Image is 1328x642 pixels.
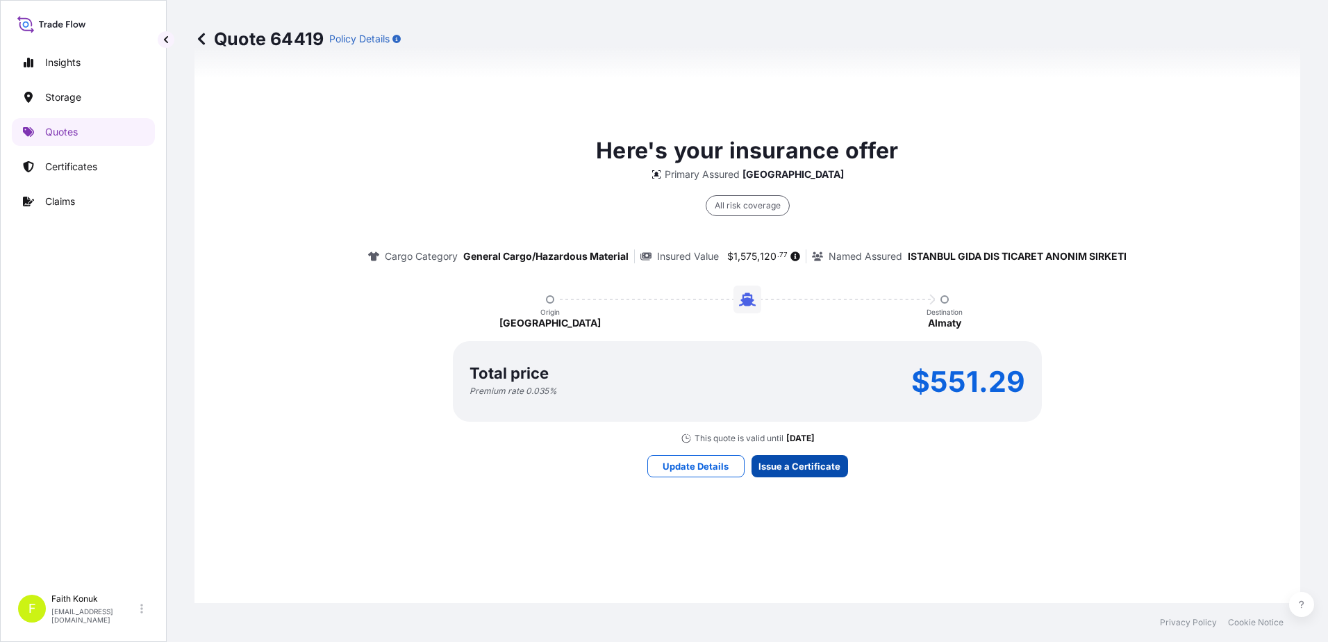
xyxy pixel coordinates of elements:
p: Quote 64419 [194,28,324,50]
p: [EMAIL_ADDRESS][DOMAIN_NAME] [51,607,138,624]
p: [DATE] [786,433,815,444]
p: Total price [470,366,549,380]
a: Certificates [12,153,155,181]
button: Update Details [647,455,745,477]
button: Issue a Certificate [752,455,848,477]
p: Here's your insurance offer [596,134,898,167]
a: Privacy Policy [1160,617,1217,628]
p: $551.29 [911,370,1025,393]
span: , [738,252,740,261]
p: Almaty [928,316,961,330]
p: Cargo Category [385,249,458,263]
span: . [777,253,779,258]
p: Named Assured [829,249,902,263]
p: [GEOGRAPHIC_DATA] [499,316,601,330]
a: Claims [12,188,155,215]
span: 120 [760,252,777,261]
a: Storage [12,83,155,111]
p: Policy Details [329,32,390,46]
p: Primary Assured [665,167,740,181]
p: Premium rate 0.035 % [470,386,557,397]
p: Claims [45,195,75,208]
p: Destination [927,308,963,316]
span: 1 [733,252,738,261]
div: All risk coverage [706,195,790,216]
span: $ [727,252,733,261]
p: Faith Konuk [51,593,138,604]
a: Quotes [12,118,155,146]
p: Update Details [663,459,729,473]
p: Certificates [45,160,97,174]
p: Origin [540,308,560,316]
a: Insights [12,49,155,76]
p: Storage [45,90,81,104]
p: ISTANBUL GIDA DIS TICARET ANONIM SIRKETI [908,249,1127,263]
span: 77 [779,253,788,258]
span: 575 [740,252,757,261]
p: Insured Value [657,249,719,263]
p: Quotes [45,125,78,139]
p: This quote is valid until [695,433,783,444]
span: F [28,602,36,616]
span: , [757,252,760,261]
a: Cookie Notice [1228,617,1284,628]
p: [GEOGRAPHIC_DATA] [742,167,844,181]
p: Insights [45,56,81,69]
p: General Cargo/Hazardous Material [463,249,629,263]
p: Issue a Certificate [758,459,840,473]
